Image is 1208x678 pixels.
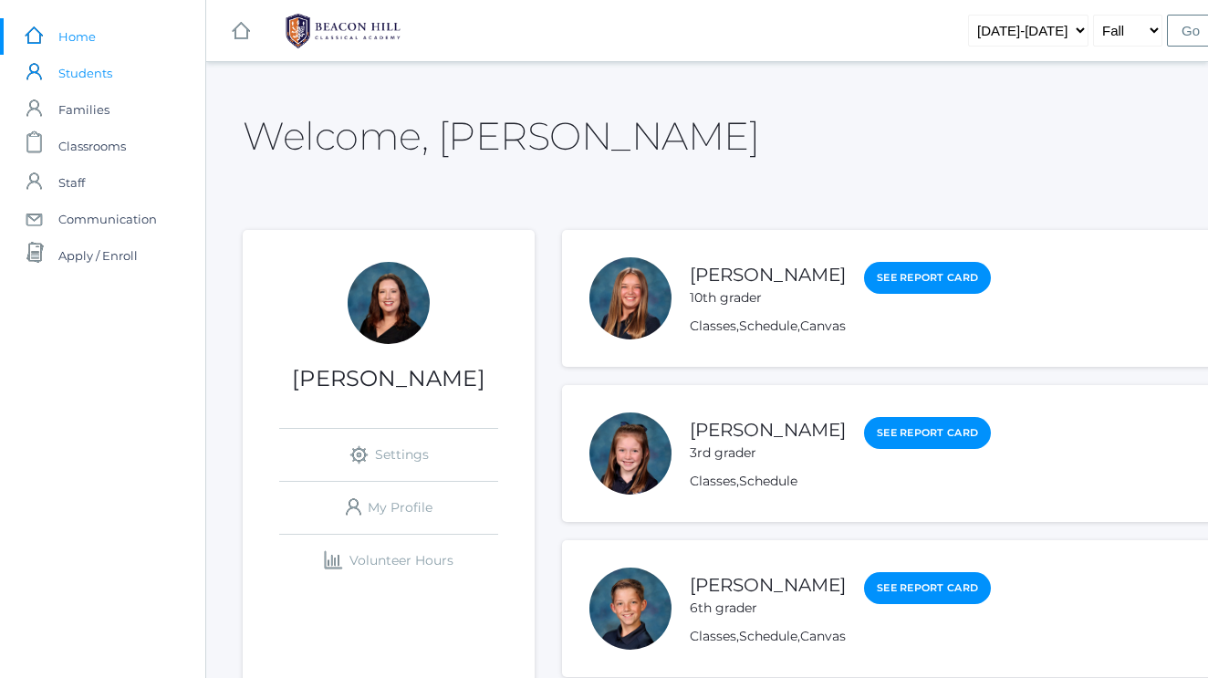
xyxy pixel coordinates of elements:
a: Canvas [800,318,846,334]
h2: Welcome, [PERSON_NAME] [243,115,759,157]
img: 1_BHCALogos-05.png [275,8,411,54]
h1: [PERSON_NAME] [243,367,535,391]
span: Families [58,91,109,128]
a: Canvas [800,628,846,644]
span: Classrooms [58,128,126,164]
a: Classes [690,473,736,489]
a: Settings [279,429,498,481]
a: [PERSON_NAME] [690,264,846,286]
a: See Report Card [864,572,991,604]
a: Classes [690,318,736,334]
span: Students [58,55,112,91]
span: Home [58,18,96,55]
div: Ian Watters [589,568,672,650]
div: , , [690,317,991,336]
a: [PERSON_NAME] [690,419,846,441]
a: See Report Card [864,262,991,294]
div: Abigail Watters [589,257,672,339]
div: Fiona Watters [589,412,672,495]
a: [PERSON_NAME] [690,574,846,596]
span: Communication [58,201,157,237]
div: 3rd grader [690,443,846,463]
div: , [690,472,991,491]
a: Classes [690,628,736,644]
div: 6th grader [690,599,846,618]
div: , , [690,627,991,646]
div: 10th grader [690,288,846,308]
div: Katie Watters [348,262,430,344]
a: Schedule [739,473,797,489]
a: Schedule [739,318,797,334]
a: My Profile [279,482,498,534]
a: Schedule [739,628,797,644]
span: Staff [58,164,85,201]
a: See Report Card [864,417,991,449]
span: Apply / Enroll [58,237,138,274]
a: Volunteer Hours [279,535,498,587]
